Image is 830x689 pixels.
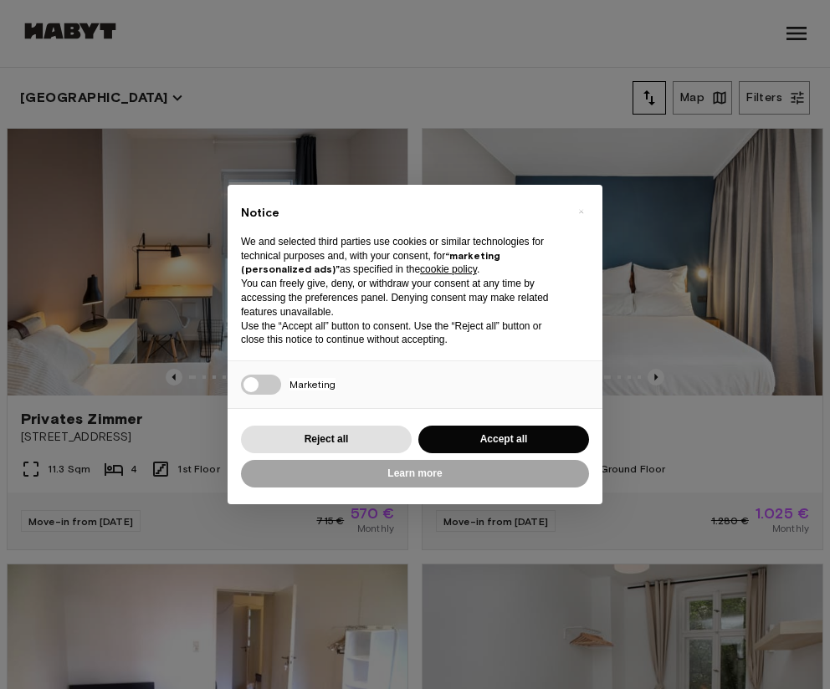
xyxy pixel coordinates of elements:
[289,378,336,390] span: Marketing
[420,263,477,275] a: cookie policy
[241,460,589,487] button: Learn more
[418,426,589,453] button: Accept all
[241,277,562,319] p: You can freely give, deny, or withdraw your consent at any time by accessing the preferences pane...
[241,426,412,453] button: Reject all
[578,202,584,222] span: ×
[567,198,594,225] button: Close this notice
[241,205,562,222] h2: Notice
[241,319,562,348] p: Use the “Accept all” button to consent. Use the “Reject all” button or close this notice to conti...
[241,235,562,277] p: We and selected third parties use cookies or similar technologies for technical purposes and, wit...
[241,249,500,276] strong: “marketing (personalized ads)”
